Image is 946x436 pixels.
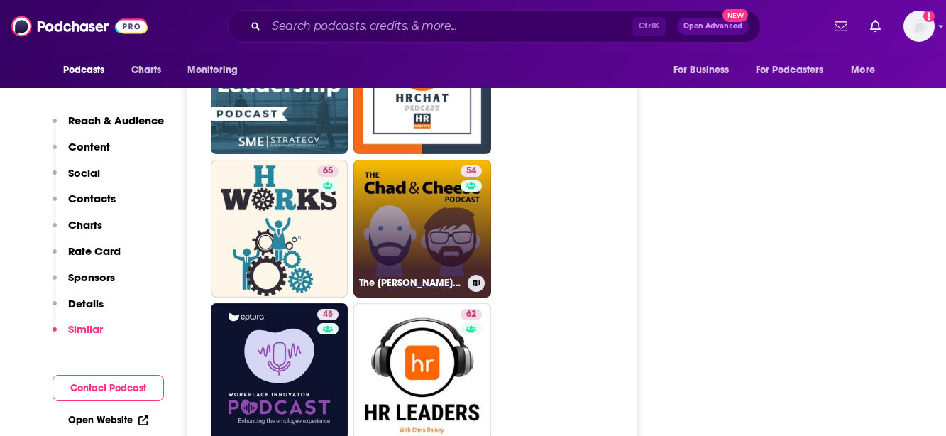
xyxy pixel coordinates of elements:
[841,57,893,84] button: open menu
[68,114,164,127] p: Reach & Audience
[266,15,632,38] input: Search podcasts, credits, & more...
[461,165,482,177] a: 54
[68,192,116,205] p: Contacts
[68,414,148,426] a: Open Website
[53,322,103,349] button: Similar
[461,309,482,320] a: 62
[187,60,238,80] span: Monitoring
[211,160,348,298] a: 65
[677,18,749,35] button: Open AdvancedNew
[359,277,462,289] h3: The [PERSON_NAME] & Cheese Podcast
[323,164,333,178] span: 65
[829,14,853,38] a: Show notifications dropdown
[903,11,935,42] button: Show profile menu
[53,271,115,297] button: Sponsors
[851,60,875,80] span: More
[53,244,121,271] button: Rate Card
[227,10,761,43] div: Search podcasts, credits, & more...
[68,166,100,180] p: Social
[756,60,824,80] span: For Podcasters
[53,57,123,84] button: open menu
[177,57,256,84] button: open menu
[53,218,102,244] button: Charts
[923,11,935,22] svg: Add a profile image
[747,57,845,84] button: open menu
[68,244,121,258] p: Rate Card
[903,11,935,42] span: Logged in as rnissen
[53,192,116,218] button: Contacts
[317,165,339,177] a: 65
[53,140,110,166] button: Content
[68,271,115,284] p: Sponsors
[63,60,105,80] span: Podcasts
[903,11,935,42] img: User Profile
[864,14,886,38] a: Show notifications dropdown
[632,17,666,36] span: Ctrl K
[53,375,164,401] button: Contact Podcast
[664,57,747,84] button: open menu
[353,160,491,298] a: 54The [PERSON_NAME] & Cheese Podcast
[53,114,164,140] button: Reach & Audience
[466,164,476,178] span: 54
[122,57,170,84] a: Charts
[53,166,100,192] button: Social
[68,322,103,336] p: Similar
[11,13,148,40] img: Podchaser - Follow, Share and Rate Podcasts
[131,60,162,80] span: Charts
[68,297,104,310] p: Details
[317,309,339,320] a: 48
[683,23,742,30] span: Open Advanced
[466,307,476,322] span: 62
[722,9,748,22] span: New
[68,218,102,231] p: Charts
[323,307,333,322] span: 48
[673,60,730,80] span: For Business
[53,297,104,323] button: Details
[68,140,110,153] p: Content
